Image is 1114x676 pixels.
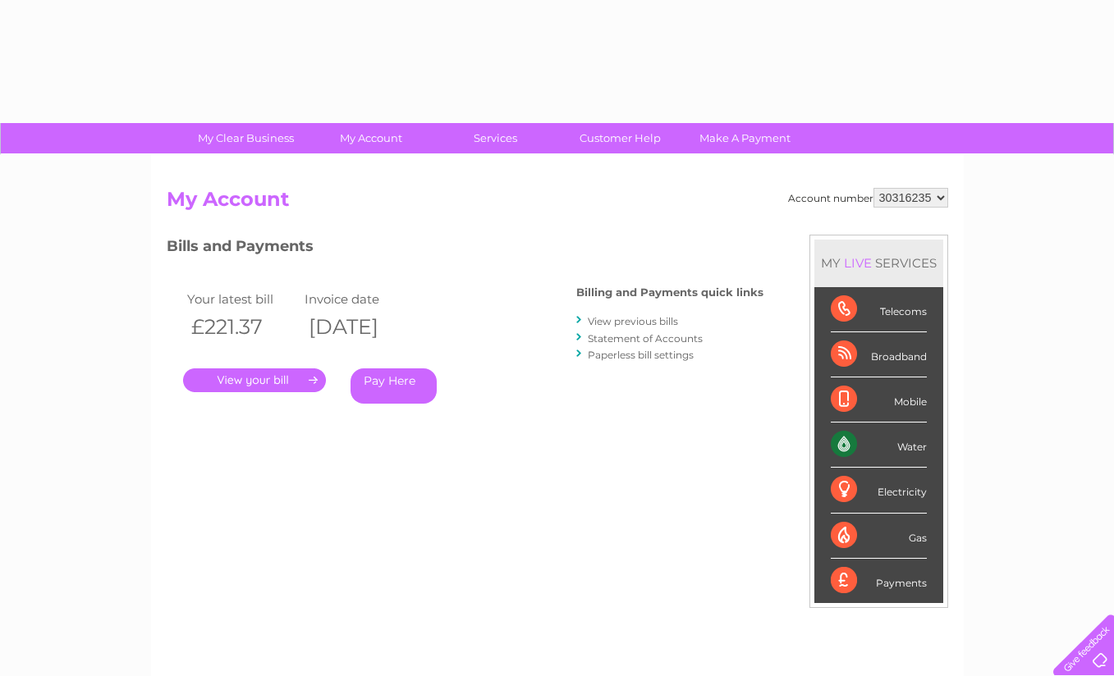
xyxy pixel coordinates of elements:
[183,288,301,310] td: Your latest bill
[814,240,943,286] div: MY SERVICES
[576,286,763,299] h4: Billing and Payments quick links
[303,123,438,153] a: My Account
[831,422,927,468] div: Water
[552,123,688,153] a: Customer Help
[831,287,927,332] div: Telecoms
[167,235,763,263] h3: Bills and Payments
[831,468,927,513] div: Electricity
[588,315,678,327] a: View previous bills
[300,288,419,310] td: Invoice date
[428,123,563,153] a: Services
[788,188,948,208] div: Account number
[841,255,875,271] div: LIVE
[831,514,927,559] div: Gas
[300,310,419,344] th: [DATE]
[677,123,813,153] a: Make A Payment
[588,332,703,345] a: Statement of Accounts
[183,368,326,392] a: .
[831,559,927,603] div: Payments
[588,349,694,361] a: Paperless bill settings
[351,368,437,404] a: Pay Here
[178,123,314,153] a: My Clear Business
[167,188,948,219] h2: My Account
[831,332,927,377] div: Broadband
[831,377,927,422] div: Mobile
[183,310,301,344] th: £221.37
